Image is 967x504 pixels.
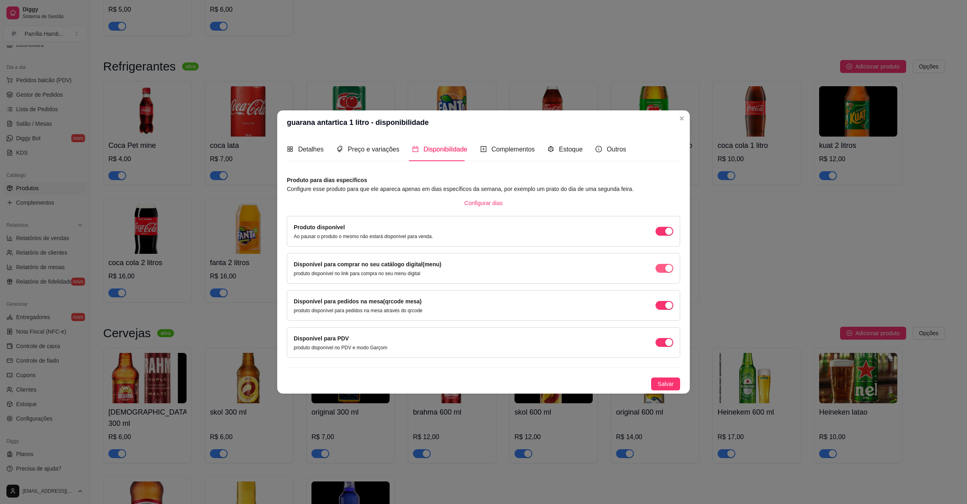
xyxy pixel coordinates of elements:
[651,377,680,390] button: Salvar
[458,197,509,209] button: Configurar dias
[294,233,433,240] p: Ao pausar o produto o mesmo não estará disponível para venda.
[287,176,680,185] article: Produto para dias específicos
[480,146,487,152] span: plus-square
[336,146,343,152] span: tags
[294,298,421,305] label: Disponível para pedidos na mesa(qrcode mesa)
[294,335,349,342] label: Disponível para PDV
[298,146,324,153] span: Detalhes
[287,146,293,152] span: appstore
[548,146,554,152] span: code-sandbox
[412,146,419,152] span: calendar
[294,307,423,314] p: produto disponível para pedidos na mesa através do qrcode
[607,146,626,153] span: Outros
[492,146,535,153] span: Complementos
[287,185,680,193] article: Configure esse produto para que ele apareca apenas em dias específicos da semana, por exemplo um ...
[294,261,441,268] label: Disponível para comprar no seu catálogo digital(menu)
[559,146,583,153] span: Estoque
[423,146,467,153] span: Disponibilidade
[596,146,602,152] span: info-circle
[348,146,399,153] span: Preço e variações
[294,270,441,277] p: produto disponível no link para compra no seu menu digital
[277,110,690,135] header: guarana antartica 1 litro - disponibilidade
[294,224,345,230] label: Produto disponível
[675,112,688,125] button: Close
[294,344,387,351] p: produto disponível no PDV e modo Garçom
[465,199,503,207] span: Configurar dias
[658,380,674,388] span: Salvar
